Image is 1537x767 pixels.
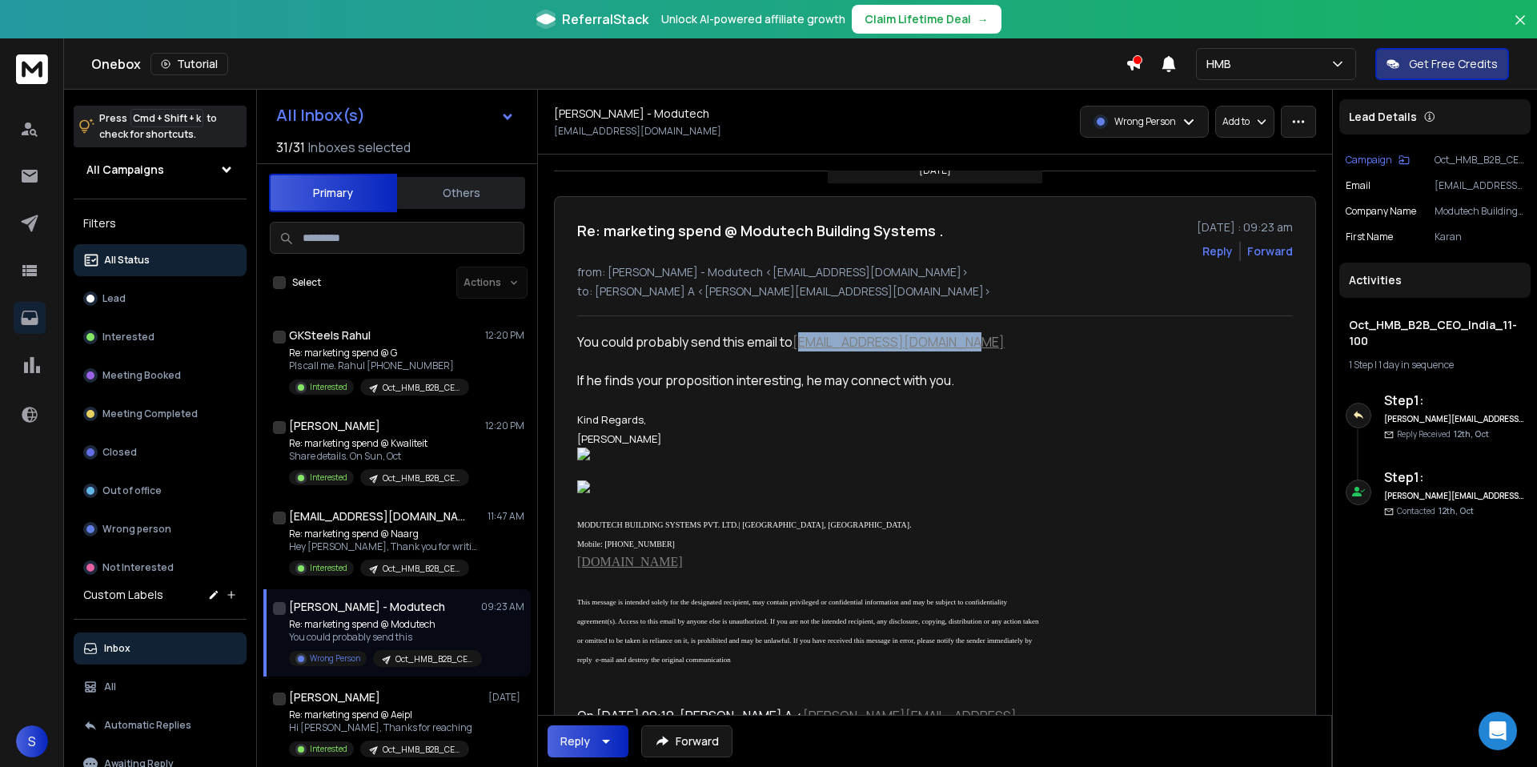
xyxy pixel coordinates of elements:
p: Interested [310,381,347,393]
button: Wrong person [74,513,247,545]
span: 12th, Oct [1454,428,1489,440]
p: Interested [310,562,347,574]
p: Get Free Credits [1409,56,1498,72]
p: Re: marketing spend @ G [289,347,469,359]
button: S [16,725,48,757]
button: Tutorial [150,53,228,75]
p: [DATE] [919,164,951,177]
p: Oct_HMB_B2B_CEO_India_11-100 [383,563,459,575]
button: Lead [74,283,247,315]
p: Press to check for shortcuts. [99,110,217,143]
button: Claim Lifetime Deal→ [852,5,1001,34]
button: All Inbox(s) [263,99,528,131]
button: Interested [74,321,247,353]
span: MODUTECH BUILDING SYSTEMS PVT. LTD. [577,520,739,529]
p: Re: marketing spend @ Naarg [289,528,481,540]
p: Oct_HMB_B2B_CEO_India_11-100 [395,653,472,665]
p: from: [PERSON_NAME] - Modutech <[EMAIL_ADDRESS][DOMAIN_NAME]> [577,264,1293,280]
p: Contacted [1397,505,1474,517]
p: Karan [1435,231,1524,243]
button: Forward [641,725,732,757]
span: Cmd + Shift + k [130,109,203,127]
button: Reply [1202,243,1233,259]
p: 12:20 PM [485,420,524,432]
p: Lead [102,292,126,305]
button: Meeting Completed [74,398,247,430]
font: [PERSON_NAME] [577,432,661,446]
div: If he finds your proposition interesting, he may connect with you. [577,371,1045,668]
p: Re: marketing spend @ Aeipl [289,709,472,721]
p: Oct_HMB_B2B_CEO_India_11-100 [383,744,459,756]
button: Not Interested [74,552,247,584]
h1: [PERSON_NAME] [289,418,380,434]
p: HMB [1206,56,1238,72]
h3: Inboxes selected [308,138,411,157]
p: All Status [104,254,150,267]
h1: All Campaigns [86,162,164,178]
span: 1 Step [1349,358,1373,371]
div: On [DATE] 09:19, [PERSON_NAME] A < > wrote: [577,706,1045,745]
h3: Filters [74,212,247,235]
button: Reply [548,725,628,757]
p: [DATE] : 09:23 am [1197,219,1293,235]
h6: Step 1 : [1384,468,1524,487]
p: Modutech Building Systems . [1435,205,1524,218]
p: [EMAIL_ADDRESS][DOMAIN_NAME] [1435,179,1524,192]
span: 12th, Oct [1439,505,1474,516]
p: Interested [310,743,347,755]
p: Add to [1222,115,1250,128]
h1: All Inbox(s) [276,107,365,123]
button: Automatic Replies [74,709,247,741]
a: [DOMAIN_NAME] [577,555,683,568]
span: Mobile: [PHONE_NUMBER] [577,540,675,548]
p: Oct_HMB_B2B_CEO_India_11-100 [383,472,459,484]
p: Share details. On Sun, Oct [289,450,469,463]
button: All Campaigns [74,154,247,186]
h1: Oct_HMB_B2B_CEO_India_11-100 [1349,317,1521,349]
p: Hey [PERSON_NAME], Thank you for writing [289,540,481,553]
p: 12:20 PM [485,329,524,342]
div: Open Intercom Messenger [1479,712,1517,750]
span: This message is intended solely for the designated recipient, may contain privileged or confident... [577,598,1041,664]
h6: [PERSON_NAME][EMAIL_ADDRESS][DOMAIN_NAME] [1384,413,1524,425]
p: Lead Details [1349,109,1417,125]
p: Wrong Person [1114,115,1176,128]
span: → [977,11,989,27]
button: All [74,671,247,703]
p: Out of office [102,484,162,497]
h1: [PERSON_NAME] [289,689,380,705]
button: Campaign [1346,154,1410,167]
div: Onebox [91,53,1126,75]
p: 09:23 AM [481,600,524,613]
button: Close banner [1510,10,1531,48]
p: Wrong Person [310,653,360,665]
p: Re: marketing spend @ Modutech [289,618,481,631]
h1: [PERSON_NAME] - Modutech [289,599,445,615]
p: Closed [102,446,137,459]
p: Oct_HMB_B2B_CEO_India_11-100 [383,382,459,394]
p: Hi [PERSON_NAME], Thanks for reaching [289,721,472,734]
h3: Custom Labels [83,587,163,603]
p: Re: marketing spend @ Kwaliteit [289,437,469,450]
span: 1 day in sequence [1378,358,1454,371]
div: You could probably send this email to [577,332,1045,351]
label: Select [292,276,321,289]
p: Interested [310,472,347,484]
p: First Name [1346,231,1393,243]
p: Pls call me. Rahul [PHONE_NUMBER] [289,359,469,372]
div: Forward [1247,243,1293,259]
img: 20A2B3F4-DA78-4734-984A-80DB36BA631D [577,448,704,460]
p: Inbox [104,642,130,655]
p: Wrong person [102,523,171,536]
p: Company Name [1346,205,1416,218]
h1: [EMAIL_ADDRESS][DOMAIN_NAME] [289,508,465,524]
span: ReferralStack [562,10,648,29]
p: Meeting Booked [102,369,181,382]
p: Not Interested [102,561,174,574]
span: | [GEOGRAPHIC_DATA], [GEOGRAPHIC_DATA]. [739,520,912,529]
p: 11:47 AM [488,510,524,523]
p: Oct_HMB_B2B_CEO_India_11-100 [1435,154,1524,167]
p: Reply Received [1397,428,1489,440]
button: Meeting Booked [74,359,247,392]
